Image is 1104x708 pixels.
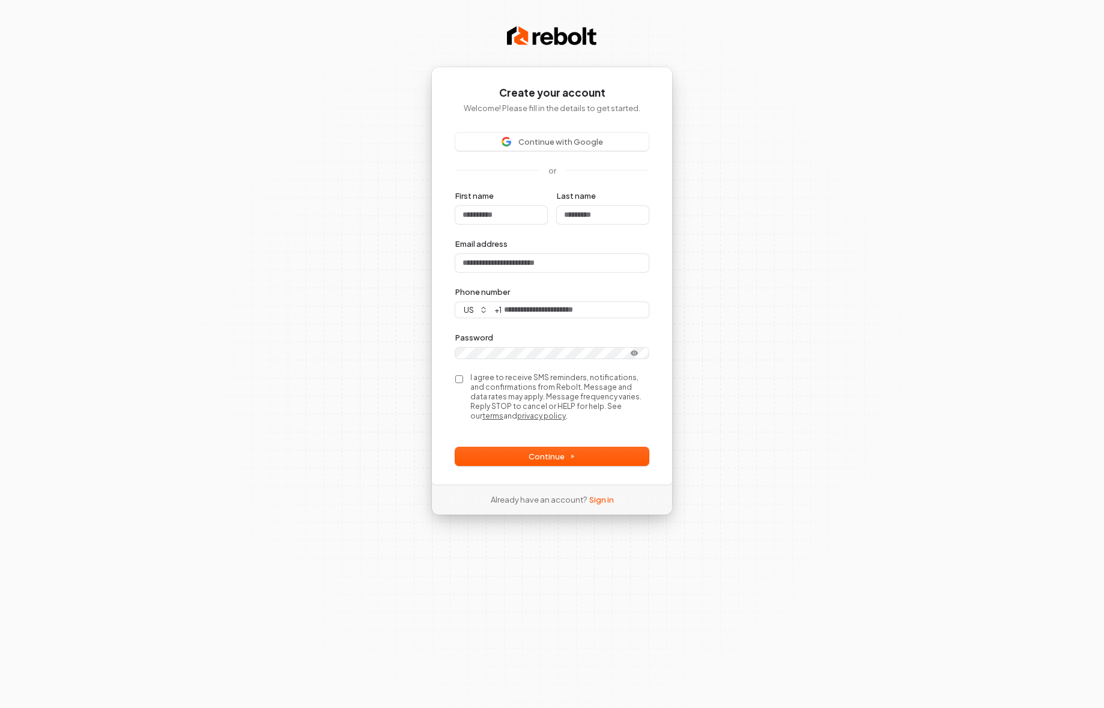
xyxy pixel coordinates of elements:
label: Phone number [455,286,510,297]
span: Continue [529,451,575,462]
a: Sign in [589,494,614,505]
button: Sign in with GoogleContinue with Google [455,133,649,151]
label: I agree to receive SMS reminders, notifications, and confirmations from Rebolt. Message and data ... [470,373,649,421]
a: terms [482,411,503,420]
label: Password [455,332,493,343]
img: Sign in with Google [502,137,511,147]
button: Continue [455,447,649,465]
span: Continue with Google [518,136,603,147]
span: Already have an account? [491,494,587,505]
label: Email address [455,238,508,249]
label: Last name [557,190,596,201]
button: us [455,302,493,318]
p: Welcome! Please fill in the details to get started. [455,103,649,113]
label: First name [455,190,494,201]
h1: Create your account [455,86,649,100]
p: or [548,165,556,176]
img: Rebolt Logo [507,24,597,48]
a: privacy policy [517,411,566,420]
button: Show password [622,346,646,360]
